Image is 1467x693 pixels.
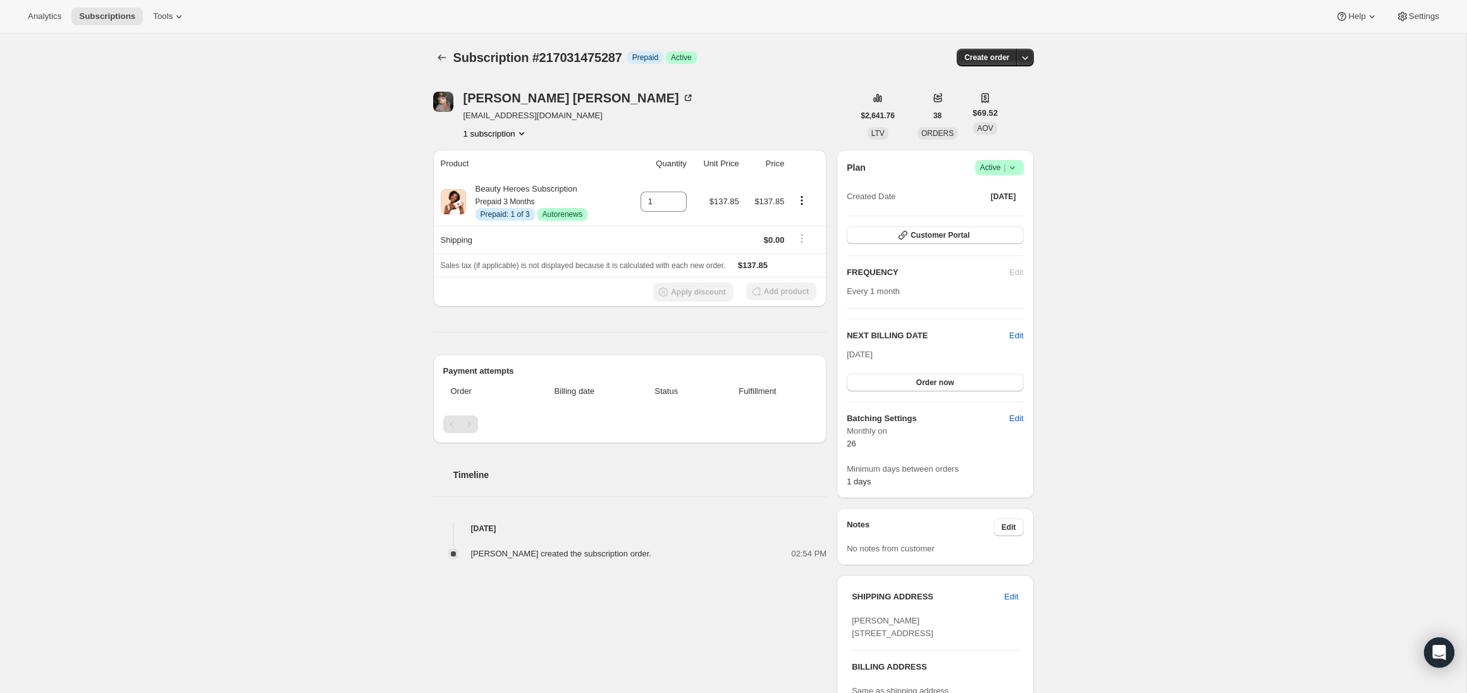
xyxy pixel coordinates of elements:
span: [DATE] [991,192,1016,202]
h3: Notes [847,518,994,536]
button: $2,641.76 [854,107,902,125]
span: $69.52 [973,107,998,120]
span: Active [980,161,1019,174]
button: Edit [1009,329,1023,342]
span: Create order [964,52,1009,63]
span: 38 [933,111,942,121]
small: Prepaid 3 Months [476,197,535,206]
span: Status [634,385,699,398]
button: Edit [997,587,1026,607]
span: Created Date [847,190,895,203]
h4: [DATE] [433,522,827,535]
button: [DATE] [983,188,1024,205]
button: Subscriptions [433,49,451,66]
span: ORDERS [921,129,954,138]
button: Create order [957,49,1017,66]
span: Minimum days between orders [847,463,1023,475]
h3: BILLING ADDRESS [852,661,1018,673]
button: 38 [926,107,949,125]
th: Shipping [433,226,625,254]
button: Settings [1389,8,1447,25]
button: Help [1328,8,1385,25]
span: 1 days [847,477,871,486]
h2: Plan [847,161,866,174]
span: [DATE] [847,350,873,359]
span: [PERSON_NAME] created the subscription order. [471,549,651,558]
button: Tools [145,8,193,25]
span: Customer Portal [911,230,969,240]
span: Sales tax (if applicable) is not displayed because it is calculated with each new order. [441,261,726,270]
span: Tools [153,11,173,21]
span: 02:54 PM [792,548,827,560]
span: Every 1 month [847,286,900,296]
h3: SHIPPING ADDRESS [852,591,1004,603]
span: Subscription #217031475287 [453,51,622,64]
div: Open Intercom Messenger [1424,637,1454,668]
span: Rachel Estrada [433,92,453,112]
nav: Pagination [443,415,817,433]
span: $0.00 [764,235,785,245]
button: Shipping actions [792,231,812,245]
th: Unit Price [691,150,743,178]
span: LTV [871,129,885,138]
span: [EMAIL_ADDRESS][DOMAIN_NAME] [463,109,694,122]
span: Fulfillment [706,385,809,398]
span: $137.85 [709,197,739,206]
button: Order now [847,374,1023,391]
h6: Batching Settings [847,412,1009,425]
span: Billing date [522,385,627,398]
img: product img [441,189,466,214]
span: Edit [1009,412,1023,425]
span: [PERSON_NAME] [STREET_ADDRESS] [852,616,933,638]
th: Quantity [625,150,691,178]
h2: Timeline [453,469,827,481]
h2: NEXT BILLING DATE [847,329,1009,342]
button: Analytics [20,8,69,25]
th: Product [433,150,625,178]
button: Customer Portal [847,226,1023,244]
span: Prepaid [632,52,658,63]
span: Edit [1002,522,1016,532]
h2: Payment attempts [443,365,817,377]
span: $137.85 [754,197,784,206]
span: No notes from customer [847,544,935,553]
span: $137.85 [738,261,768,270]
span: Edit [1004,591,1018,603]
span: Help [1348,11,1365,21]
span: 26 [847,439,856,448]
th: Price [743,150,789,178]
span: Monthly on [847,425,1023,438]
span: | [1004,163,1005,173]
div: Beauty Heroes Subscription [466,183,587,221]
span: Autorenews [543,209,582,219]
span: Subscriptions [79,11,135,21]
span: Settings [1409,11,1439,21]
span: AOV [977,124,993,133]
span: Prepaid: 1 of 3 [481,209,530,219]
th: Order [443,377,519,405]
button: Product actions [792,193,812,207]
button: Subscriptions [71,8,143,25]
span: Analytics [28,11,61,21]
button: Edit [1002,408,1031,429]
button: Edit [994,518,1024,536]
span: $2,641.76 [861,111,895,121]
div: [PERSON_NAME] [PERSON_NAME] [463,92,694,104]
span: Order now [916,377,954,388]
button: Product actions [463,127,528,140]
span: Active [671,52,692,63]
h2: FREQUENCY [847,266,1009,279]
